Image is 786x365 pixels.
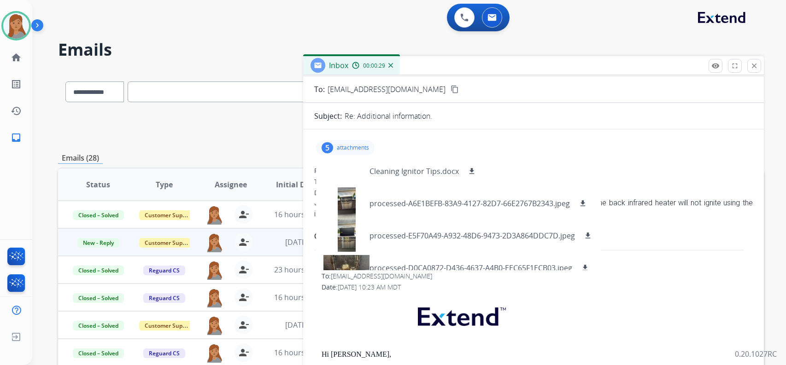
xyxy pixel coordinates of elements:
[205,205,223,225] img: agent-avatar
[584,232,592,240] mat-icon: download
[274,292,320,302] span: 16 hours ago
[205,343,223,363] img: agent-avatar
[205,316,223,335] img: agent-avatar
[735,348,777,359] p: 0.20.1027RC
[314,188,753,197] div: Date:
[77,238,119,248] span: New - Reply
[205,233,223,252] img: agent-avatar
[329,60,348,70] span: Inbox
[314,231,753,242] div: Get
[363,62,385,70] span: 00:00:29
[58,41,764,59] h2: Emails
[139,321,199,330] span: Customer Support
[73,321,124,330] span: Closed – Solved
[731,62,739,70] mat-icon: fullscreen
[406,296,515,333] img: extend.png
[11,52,22,63] mat-icon: home
[143,293,185,303] span: Reguard CS
[143,348,185,358] span: Reguard CS
[581,264,589,272] mat-icon: download
[86,179,110,190] span: Status
[238,292,249,303] mat-icon: person_remove
[322,142,333,153] div: 5
[73,266,124,275] span: Closed – Solved
[205,261,223,280] img: agent-avatar
[322,283,753,292] div: Date:
[328,84,446,95] span: [EMAIL_ADDRESS][DOMAIN_NAME]
[314,166,753,175] div: From:
[711,62,720,70] mat-icon: remove_red_eye
[238,209,249,220] mat-icon: person_remove
[331,272,432,280] span: [EMAIL_ADDRESS][DOMAIN_NAME]
[345,110,432,122] p: Re: Additional information.
[314,177,753,186] div: To:
[314,110,342,122] p: Subject:
[143,266,185,275] span: Reguard CS
[338,283,401,291] span: [DATE] 10:23 AM MDT
[238,347,249,358] mat-icon: person_remove
[238,237,249,248] mat-icon: person_remove
[139,238,199,248] span: Customer Support
[750,62,758,70] mat-icon: close
[205,288,223,307] img: agent-avatar
[274,209,320,220] span: 16 hours ago
[11,79,22,90] mat-icon: list_alt
[579,199,587,208] mat-icon: download
[322,272,753,281] div: To:
[370,230,575,241] p: processed-E5F70A49-A932-48D6-9473-2D3A864DDC7D.jpeg
[58,152,103,164] p: Emails (28)
[73,293,124,303] span: Closed – Solved
[451,85,459,93] mat-icon: content_copy
[314,84,325,95] p: To:
[73,210,124,220] span: Closed – Solved
[274,265,320,275] span: 23 hours ago
[468,167,476,175] mat-icon: download
[238,319,249,330] mat-icon: person_remove
[156,179,173,190] span: Type
[139,210,199,220] span: Customer Support
[370,198,570,209] p: processed-A6E1BEFB-83A9-4127-82D7-66E2767B2343.jpeg
[276,179,317,190] span: Initial Date
[285,320,308,330] span: [DATE]
[11,105,22,116] mat-icon: history
[3,13,29,39] img: avatar
[215,179,247,190] span: Assignee
[337,144,369,151] p: attachments
[73,348,124,358] span: Closed – Solved
[314,197,753,220] div: Just so we are clear here on what's not working. Both lights are now not working. The back infrar...
[370,262,572,273] p: processed-D0CA0872-D436-4637-A4B0-EEC65F1ECB03.jpeg
[238,264,249,275] mat-icon: person_remove
[322,350,753,359] p: Hi [PERSON_NAME],
[11,132,22,143] mat-icon: inbox
[370,166,459,177] p: Cleaning Ignitor Tips.docx
[285,237,308,247] span: [DATE]
[274,348,320,358] span: 16 hours ago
